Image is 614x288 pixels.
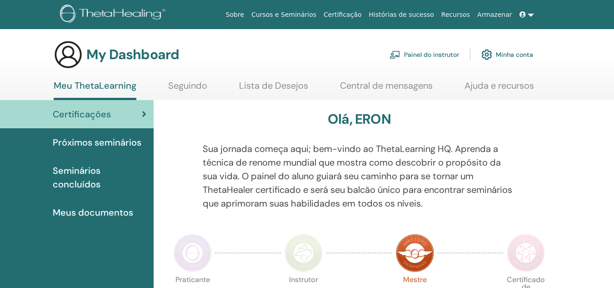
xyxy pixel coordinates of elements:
img: Certificate of Science [507,234,545,272]
span: Meus documentos [53,206,133,219]
a: Lista de Desejos [239,80,308,98]
img: Master [396,234,434,272]
img: chalkboard-teacher.svg [389,51,400,59]
a: Ajuda e recursos [464,80,534,98]
img: cog.svg [481,47,492,62]
a: Painel do instrutor [389,45,459,65]
h3: My Dashboard [86,46,179,63]
img: logo.png [60,5,169,25]
a: Sobre [222,6,248,23]
a: Seguindo [168,80,207,98]
img: generic-user-icon.jpg [54,40,83,69]
a: Central de mensagens [340,80,433,98]
img: Practitioner [174,234,212,272]
a: Meu ThetaLearning [54,80,136,100]
a: Histórias de sucesso [365,6,438,23]
span: Seminários concluídos [53,164,146,191]
a: Armazenar [474,6,515,23]
a: Cursos e Seminários [248,6,320,23]
span: Certificações [53,107,111,121]
span: Próximos seminários [53,136,141,149]
a: Certificação [320,6,365,23]
a: Recursos [438,6,474,23]
a: Minha conta [481,45,533,65]
p: Sua jornada começa aqui; bem-vindo ao ThetaLearning HQ. Aprenda a técnica de renome mundial que m... [203,142,516,210]
h3: Olá, ERON [328,111,391,127]
img: Instructor [285,234,323,272]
